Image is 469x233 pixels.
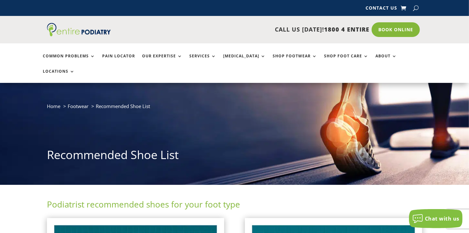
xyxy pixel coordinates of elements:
[68,103,88,109] a: Footwear
[47,147,422,166] h1: Recommended Shoe List
[190,54,216,68] a: Services
[324,25,369,33] span: 1800 4 ENTIRE
[43,54,95,68] a: Common Problems
[425,215,459,222] span: Chat with us
[47,103,60,109] a: Home
[142,54,183,68] a: Our Expertise
[47,31,111,38] a: Entire Podiatry
[47,102,422,115] nav: breadcrumb
[102,54,135,68] a: Pain Locator
[372,22,420,37] a: Book Online
[366,6,397,13] a: Contact Us
[273,54,317,68] a: Shop Footwear
[47,23,111,36] img: logo (1)
[47,199,422,213] h2: Podiatrist recommended shoes for your foot type
[223,54,266,68] a: [MEDICAL_DATA]
[43,69,75,83] a: Locations
[133,25,369,34] p: CALL US [DATE]!
[96,103,150,109] span: Recommended Shoe List
[376,54,397,68] a: About
[324,54,369,68] a: Shop Foot Care
[409,209,463,228] button: Chat with us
